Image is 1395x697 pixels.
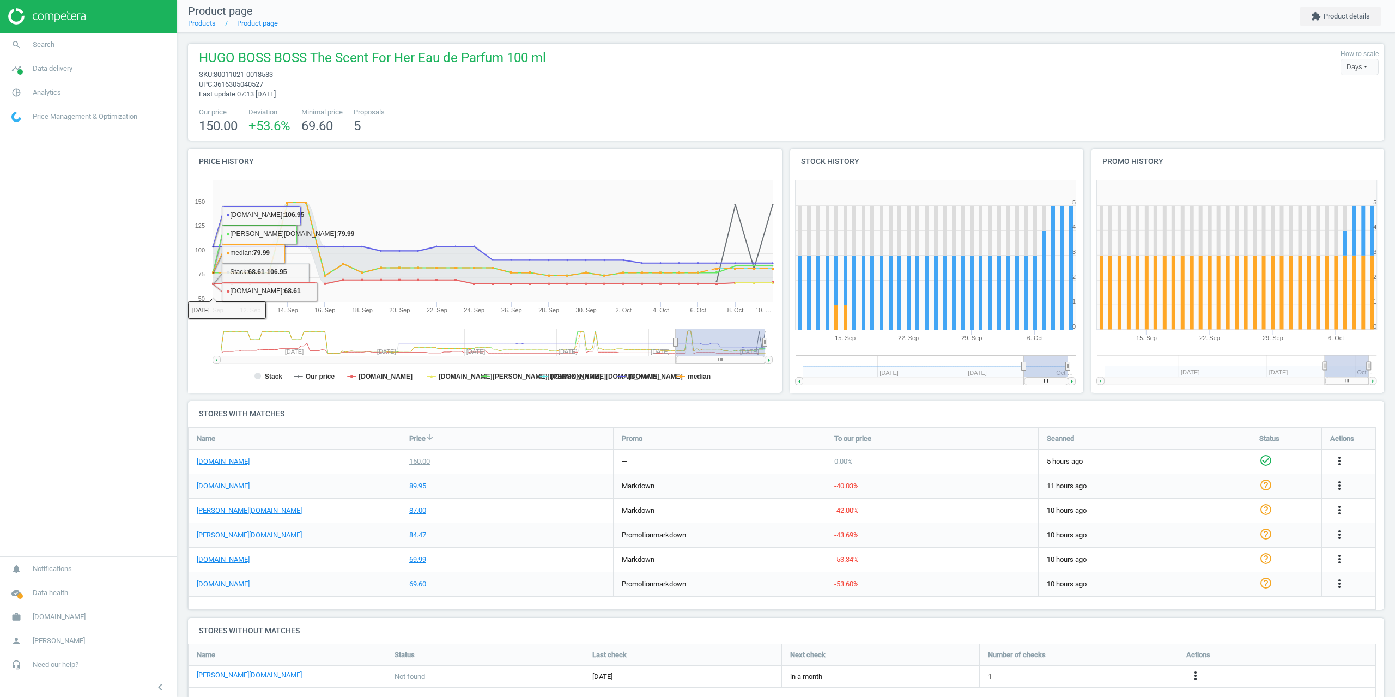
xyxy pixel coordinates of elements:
[301,107,343,117] span: Minimal price
[653,580,686,588] span: markdown
[1199,335,1220,341] tspan: 22. Sep
[1186,650,1210,660] span: Actions
[1189,670,1202,684] button: more_vert
[835,335,856,341] tspan: 15. Sep
[33,660,78,670] span: Need our help?
[988,650,1046,660] span: Number of checks
[197,670,302,680] a: [PERSON_NAME][DOMAIN_NAME]
[690,307,706,313] tspan: 6. Oct
[1047,530,1242,540] span: 10 hours ago
[8,8,86,25] img: ajHJNr6hYgQAAAAASUVORK5CYII=
[834,433,871,443] span: To our price
[6,34,27,55] i: search
[653,307,669,313] tspan: 4. Oct
[629,373,683,380] tspan: [DOMAIN_NAME]
[11,112,21,122] img: wGWNvw8QSZomAAAAABJRU5ErkJggg==
[538,307,559,313] tspan: 28. Sep
[1072,323,1076,330] text: 0
[33,564,72,574] span: Notifications
[426,433,434,441] i: arrow_downward
[1333,454,1346,469] button: more_vert
[354,107,385,117] span: Proposals
[1341,50,1379,59] label: How to scale
[1373,249,1376,255] text: 3
[1333,504,1346,517] i: more_vert
[395,672,425,682] span: Not found
[727,307,743,313] tspan: 8. Oct
[653,531,686,539] span: markdown
[576,307,597,313] tspan: 30. Sep
[6,559,27,579] i: notifications
[197,457,250,466] a: [DOMAIN_NAME]
[464,307,484,313] tspan: 24. Sep
[834,457,853,465] span: 0.00 %
[188,19,216,27] a: Products
[501,307,522,313] tspan: 26. Sep
[1341,59,1379,75] div: Days
[409,579,426,589] div: 69.60
[1263,335,1283,341] tspan: 29. Sep
[834,580,859,588] span: -53.60 %
[834,482,859,490] span: -40.03 %
[1300,7,1381,26] button: extensionProduct details
[409,530,426,540] div: 84.47
[198,295,205,302] text: 50
[622,580,653,588] span: promotion
[1330,433,1354,443] span: Actions
[199,90,276,98] span: Last update 07:13 [DATE]
[1328,335,1344,341] tspan: 6. Oct
[33,64,72,74] span: Data delivery
[197,433,215,443] span: Name
[301,118,333,134] span: 69.60
[1357,369,1374,376] tspan: Oct …
[622,482,654,490] span: markdown
[1259,478,1272,491] i: help_outline
[409,555,426,565] div: 69.99
[33,40,54,50] span: Search
[551,373,659,380] tspan: [PERSON_NAME][DOMAIN_NAME]
[1333,528,1346,541] i: more_vert
[198,271,205,277] text: 75
[1333,577,1346,590] i: more_vert
[1311,11,1321,21] i: extension
[197,481,250,491] a: [DOMAIN_NAME]
[188,401,1384,427] h4: Stores with matches
[197,650,215,660] span: Name
[359,373,413,380] tspan: [DOMAIN_NAME]
[834,531,859,539] span: -43.69 %
[1373,223,1376,230] text: 4
[1056,369,1073,376] tspan: Oct …
[409,457,430,466] div: 150.00
[615,307,631,313] tspan: 2. Oct
[1373,323,1376,330] text: 0
[1333,479,1346,493] button: more_vert
[33,636,85,646] span: [PERSON_NAME]
[755,307,771,313] tspan: 10. …
[195,198,205,205] text: 150
[199,70,214,78] span: sku :
[199,107,238,117] span: Our price
[1373,298,1376,305] text: 1
[197,530,302,540] a: [PERSON_NAME][DOMAIN_NAME]
[147,680,174,694] button: chevron_left
[195,247,205,253] text: 100
[237,19,278,27] a: Product page
[688,373,711,380] tspan: median
[389,307,410,313] tspan: 20. Sep
[622,506,654,514] span: markdown
[1047,555,1242,565] span: 10 hours ago
[1333,528,1346,542] button: more_vert
[493,373,601,380] tspan: [PERSON_NAME][DOMAIN_NAME]
[1047,579,1242,589] span: 10 hours ago
[1259,551,1272,565] i: help_outline
[6,631,27,651] i: person
[1373,199,1376,205] text: 5
[1333,553,1346,566] i: more_vert
[33,112,137,122] span: Price Management & Optimization
[197,555,250,565] a: [DOMAIN_NAME]
[1047,457,1242,466] span: 5 hours ago
[409,433,426,443] span: Price
[1189,670,1202,683] i: more_vert
[197,579,250,589] a: [DOMAIN_NAME]
[188,4,253,17] span: Product page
